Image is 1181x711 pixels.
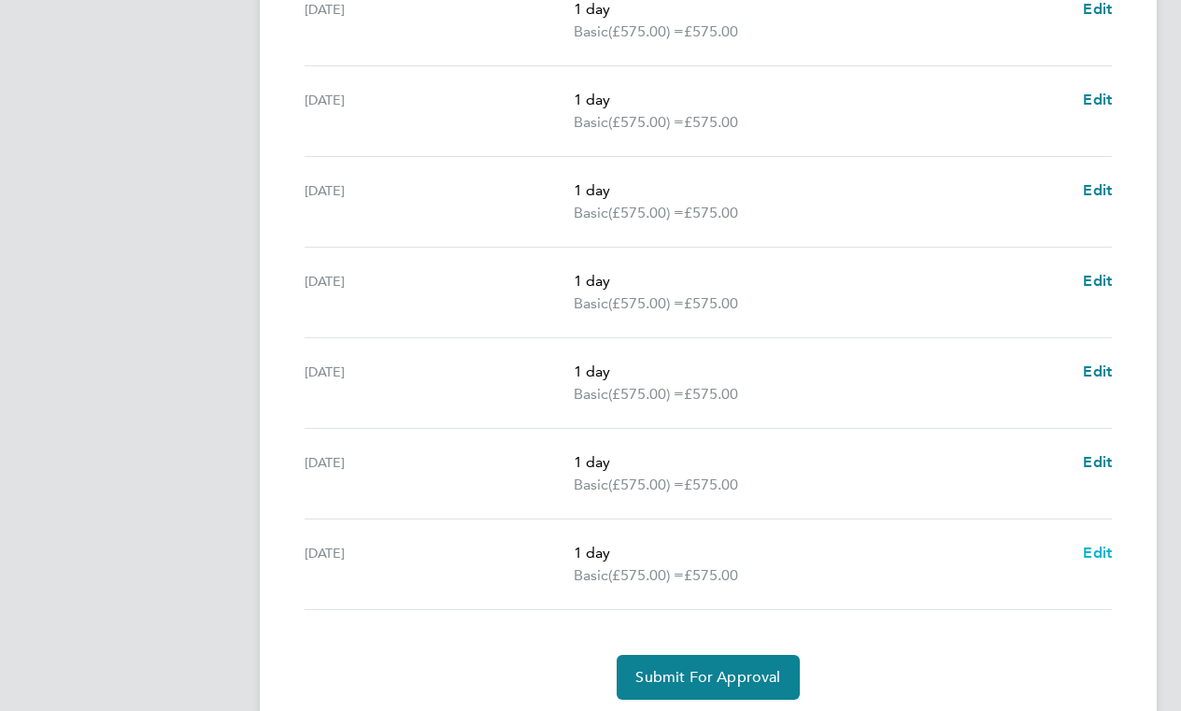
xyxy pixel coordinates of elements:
[1083,89,1112,111] a: Edit
[574,361,1068,383] p: 1 day
[1083,542,1112,564] a: Edit
[1083,363,1112,380] span: Edit
[635,668,780,687] span: Submit For Approval
[305,270,574,315] div: [DATE]
[1083,272,1112,290] span: Edit
[1083,181,1112,199] span: Edit
[1083,91,1112,108] span: Edit
[684,22,738,40] span: £575.00
[574,89,1068,111] p: 1 day
[608,385,684,403] span: (£575.00) =
[574,542,1068,564] p: 1 day
[684,385,738,403] span: £575.00
[608,22,684,40] span: (£575.00) =
[684,113,738,131] span: £575.00
[305,361,574,405] div: [DATE]
[1083,451,1112,474] a: Edit
[305,451,574,496] div: [DATE]
[684,476,738,493] span: £575.00
[608,294,684,312] span: (£575.00) =
[305,542,574,587] div: [DATE]
[574,474,608,496] span: Basic
[608,204,684,221] span: (£575.00) =
[617,655,799,700] button: Submit For Approval
[574,451,1068,474] p: 1 day
[1083,453,1112,471] span: Edit
[684,566,738,584] span: £575.00
[305,89,574,134] div: [DATE]
[574,202,608,224] span: Basic
[574,21,608,43] span: Basic
[574,292,608,315] span: Basic
[1083,544,1112,562] span: Edit
[1083,179,1112,202] a: Edit
[608,566,684,584] span: (£575.00) =
[1083,270,1112,292] a: Edit
[574,564,608,587] span: Basic
[608,113,684,131] span: (£575.00) =
[305,179,574,224] div: [DATE]
[574,383,608,405] span: Basic
[574,179,1068,202] p: 1 day
[684,294,738,312] span: £575.00
[684,204,738,221] span: £575.00
[1083,361,1112,383] a: Edit
[574,270,1068,292] p: 1 day
[608,476,684,493] span: (£575.00) =
[574,111,608,134] span: Basic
